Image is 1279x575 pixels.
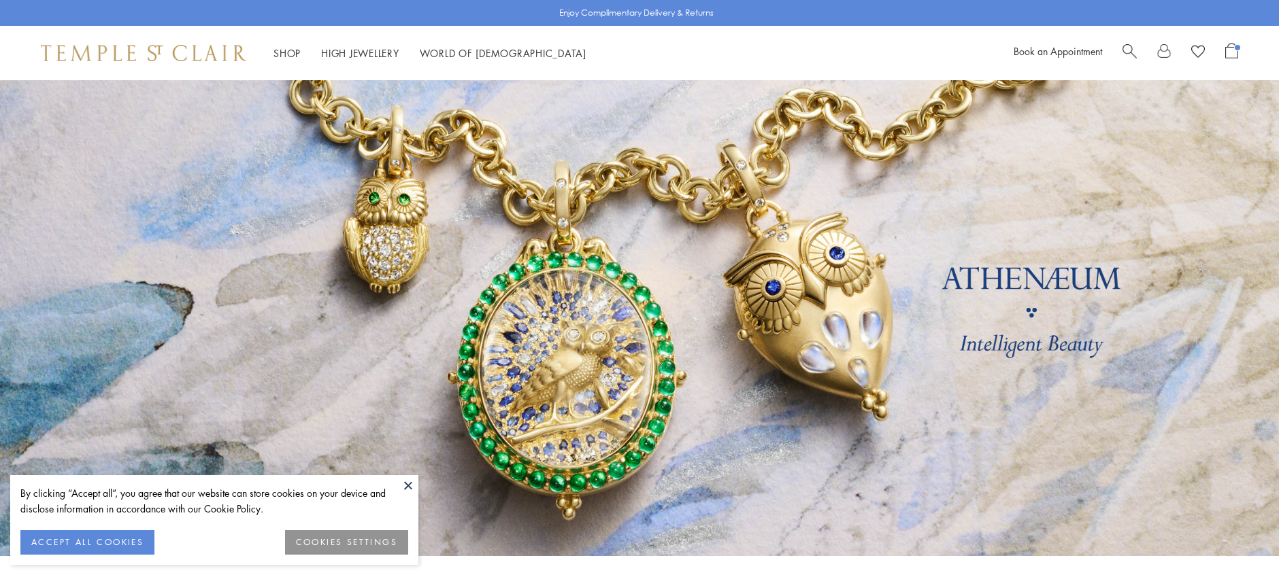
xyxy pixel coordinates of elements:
[1191,43,1205,63] a: View Wishlist
[285,530,408,555] button: COOKIES SETTINGS
[1123,43,1137,63] a: Search
[559,6,714,20] p: Enjoy Complimentary Delivery & Returns
[1211,511,1265,561] iframe: Gorgias live chat messenger
[321,46,399,60] a: High JewelleryHigh Jewellery
[1014,44,1102,58] a: Book an Appointment
[273,46,301,60] a: ShopShop
[1225,43,1238,63] a: Open Shopping Bag
[273,45,586,62] nav: Main navigation
[20,530,154,555] button: ACCEPT ALL COOKIES
[20,485,408,517] div: By clicking “Accept all”, you agree that our website can store cookies on your device and disclos...
[41,45,246,61] img: Temple St. Clair
[420,46,586,60] a: World of [DEMOGRAPHIC_DATA]World of [DEMOGRAPHIC_DATA]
